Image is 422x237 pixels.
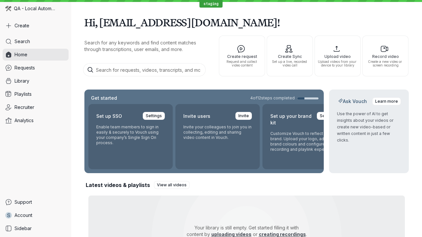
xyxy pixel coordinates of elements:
[3,196,69,208] a: Support
[183,124,252,140] p: Invite your colleagues to join you in collecting, editing and sharing video content in Vouch.
[154,181,190,189] a: View all videos
[83,63,206,76] input: Search for requests, videos, transcripts, and more...
[3,75,69,87] a: Library
[317,112,339,120] a: Settings
[15,104,34,111] span: Recruiter
[3,101,69,113] a: Recruiter
[143,112,165,120] a: Settings
[14,5,56,12] span: QA - Local Automation
[96,124,165,145] p: Enable team members to sign in easily & securely to Vouch using your company’s Single Sign On pro...
[365,60,406,67] span: Create a new video or screen recording
[3,20,69,32] button: Create
[270,112,313,127] h2: Set up your brand kit
[15,78,29,84] span: Library
[337,111,401,144] p: Use the power of AI to get insights about your videos or create new video-based or written conten...
[235,112,252,120] a: Invite
[219,36,265,76] button: Create requestRequest and collect video content
[3,88,69,100] a: Playlists
[15,225,32,232] span: Sidebar
[365,54,406,59] span: Record video
[211,231,252,237] a: uploading videos
[337,98,368,105] h2: Ask Vouch
[375,98,398,105] span: Learn more
[250,95,318,101] a: 4of12steps completed
[15,91,32,97] span: Playlists
[267,36,313,76] button: Create SyncSet up a live, recorded video call
[315,36,361,76] button: Upload videoUpload videos from your device to your library
[270,131,339,152] p: Customize Vouch to reflect your brand. Upload your logo, adjust brand colours and configure the r...
[84,39,207,53] p: Search for any keywords and find content matches through transcriptions, user emails, and more.
[3,209,69,221] a: sAccount
[362,36,408,76] button: Record videoCreate a new video or screen recording
[15,22,29,29] span: Create
[317,60,358,67] span: Upload videos from your device to your library
[250,95,295,101] span: 4 of 12 steps completed
[317,54,358,59] span: Upload video
[3,62,69,74] a: Requests
[222,54,262,59] span: Create request
[320,113,336,119] span: Settings
[3,36,69,47] a: Search
[7,212,11,219] span: s
[15,212,32,219] span: Account
[259,231,306,237] a: creating recordings
[15,51,27,58] span: Home
[238,113,249,119] span: Invite
[146,113,162,119] span: Settings
[3,49,69,61] a: Home
[84,13,409,32] h1: Hi, [EMAIL_ADDRESS][DOMAIN_NAME]!
[270,60,310,67] span: Set up a live, recorded video call
[15,199,32,205] span: Support
[15,117,34,124] span: Analytics
[183,112,210,120] h2: Invite users
[86,181,150,189] h2: Latest videos & playlists
[222,60,262,67] span: Request and collect video content
[270,54,310,59] span: Create Sync
[5,6,11,12] img: QA - Local Automation avatar
[3,3,69,14] div: QA - Local Automation
[15,38,30,45] span: Search
[157,182,187,188] span: View all videos
[372,97,401,105] a: Learn more
[90,95,118,101] h2: Get started
[15,65,35,71] span: Requests
[96,112,122,120] h2: Set up SSO
[3,223,69,234] a: Sidebar
[3,115,69,126] a: Analytics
